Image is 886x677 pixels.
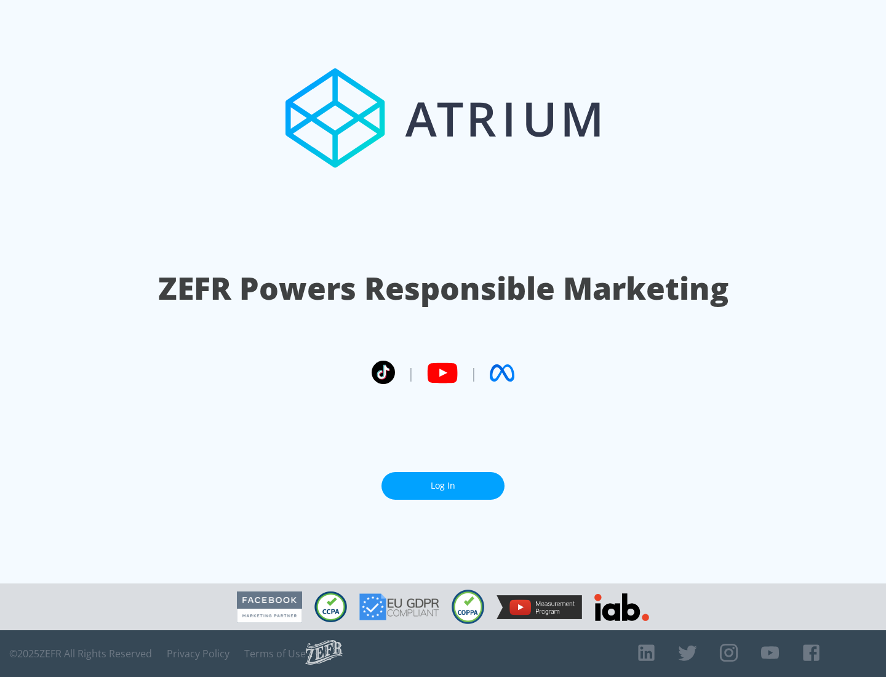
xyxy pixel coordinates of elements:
a: Log In [381,472,505,500]
img: YouTube Measurement Program [497,595,582,619]
a: Privacy Policy [167,647,229,660]
img: COPPA Compliant [452,590,484,624]
img: IAB [594,593,649,621]
a: Terms of Use [244,647,306,660]
img: CCPA Compliant [314,591,347,622]
span: © 2025 ZEFR All Rights Reserved [9,647,152,660]
span: | [470,364,477,382]
span: | [407,364,415,382]
img: GDPR Compliant [359,593,439,620]
h1: ZEFR Powers Responsible Marketing [158,267,728,310]
img: Facebook Marketing Partner [237,591,302,623]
